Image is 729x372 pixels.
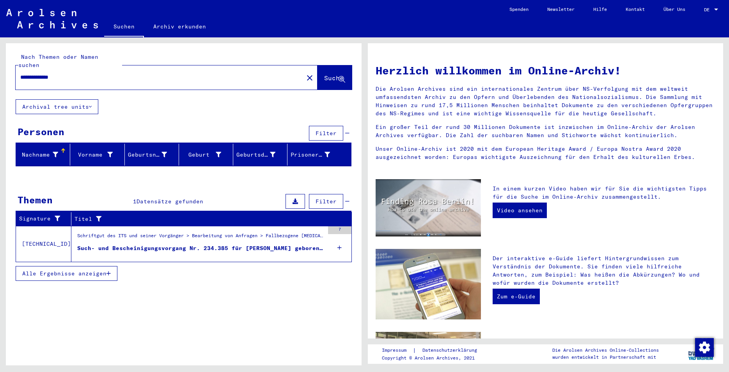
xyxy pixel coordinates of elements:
button: Archival tree units [16,99,98,114]
span: Datensätze gefunden [137,198,203,205]
mat-header-cell: Nachname [16,144,70,166]
div: Geburtsname [128,151,167,159]
a: Video ansehen [493,203,547,218]
button: Alle Ergebnisse anzeigen [16,266,117,281]
div: Prisoner # [291,148,341,161]
div: Geburt‏ [182,148,233,161]
a: Impressum [382,346,413,354]
div: Geburtsdatum [236,151,275,159]
a: Datenschutzerklärung [416,346,486,354]
mat-header-cell: Prisoner # [287,144,351,166]
span: Filter [316,130,337,137]
button: Filter [309,126,343,141]
p: Die Arolsen Archives sind ein internationales Zentrum über NS-Verfolgung mit dem weltweit umfasse... [376,85,716,118]
img: Arolsen_neg.svg [6,9,98,28]
div: Prisoner # [291,151,330,159]
a: Archiv erkunden [144,17,215,36]
div: Geburt‏ [182,151,221,159]
div: Signature [19,215,61,223]
div: Signature [19,213,71,225]
div: Vorname [73,148,124,161]
div: 7 [328,226,351,234]
td: [TECHNICAL_ID] [16,226,71,262]
p: wurden entwickelt in Partnerschaft mit [552,354,659,361]
p: Copyright © Arolsen Archives, 2021 [382,354,486,361]
a: Suchen [104,17,144,37]
mat-header-cell: Vorname [70,144,124,166]
div: Geburtsdatum [236,148,287,161]
span: Alle Ergebnisse anzeigen [22,270,106,277]
mat-header-cell: Geburt‏ [179,144,233,166]
div: Geburtsname [128,148,179,161]
button: Clear [302,70,317,85]
mat-header-cell: Geburtsdatum [233,144,287,166]
div: Titel [74,215,332,223]
div: Such- und Bescheinigungsvorgang Nr. 234.385 für [PERSON_NAME] geboren [DEMOGRAPHIC_DATA] [77,244,324,252]
div: Nachname [19,151,58,159]
div: Schriftgut des ITS und seiner Vorgänger > Bearbeitung von Anfragen > Fallbezogene [MEDICAL_DATA] ... [77,232,324,243]
p: Der interaktive e-Guide liefert Hintergrundwissen zum Verständnis der Dokumente. Sie finden viele... [493,254,715,287]
div: Zustimmung ändern [695,338,713,356]
a: Zum e-Guide [493,289,540,304]
div: Themen [18,193,53,207]
span: DE [704,7,713,12]
p: Zusätzlich zu Ihrer eigenen Recherche haben Sie die Möglichkeit, eine Anfrage an die Arolsen Arch... [493,337,715,370]
div: | [382,346,486,354]
div: Vorname [73,151,112,159]
button: Suche [317,65,352,90]
p: Unser Online-Archiv ist 2020 mit dem European Heritage Award / Europa Nostra Award 2020 ausgezeic... [376,145,716,161]
h1: Herzlich willkommen im Online-Archiv! [376,62,716,79]
img: yv_logo.png [686,344,716,363]
img: eguide.jpg [376,249,481,319]
mat-icon: close [305,73,314,83]
p: Ein großer Teil der rund 30 Millionen Dokumente ist inzwischen im Online-Archiv der Arolsen Archi... [376,123,716,139]
img: Zustimmung ändern [695,338,714,357]
p: In einem kurzen Video haben wir für Sie die wichtigsten Tipps für die Suche im Online-Archiv zusa... [493,185,715,201]
div: Personen [18,125,64,139]
p: Die Arolsen Archives Online-Collections [552,347,659,354]
span: Filter [316,198,337,205]
button: Filter [309,194,343,209]
span: 1 [133,198,137,205]
mat-header-cell: Geburtsname [125,144,179,166]
mat-label: Nach Themen oder Namen suchen [18,53,98,69]
div: Titel [74,213,342,225]
span: Suche [324,74,344,82]
div: Nachname [19,148,70,161]
img: video.jpg [376,179,481,236]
